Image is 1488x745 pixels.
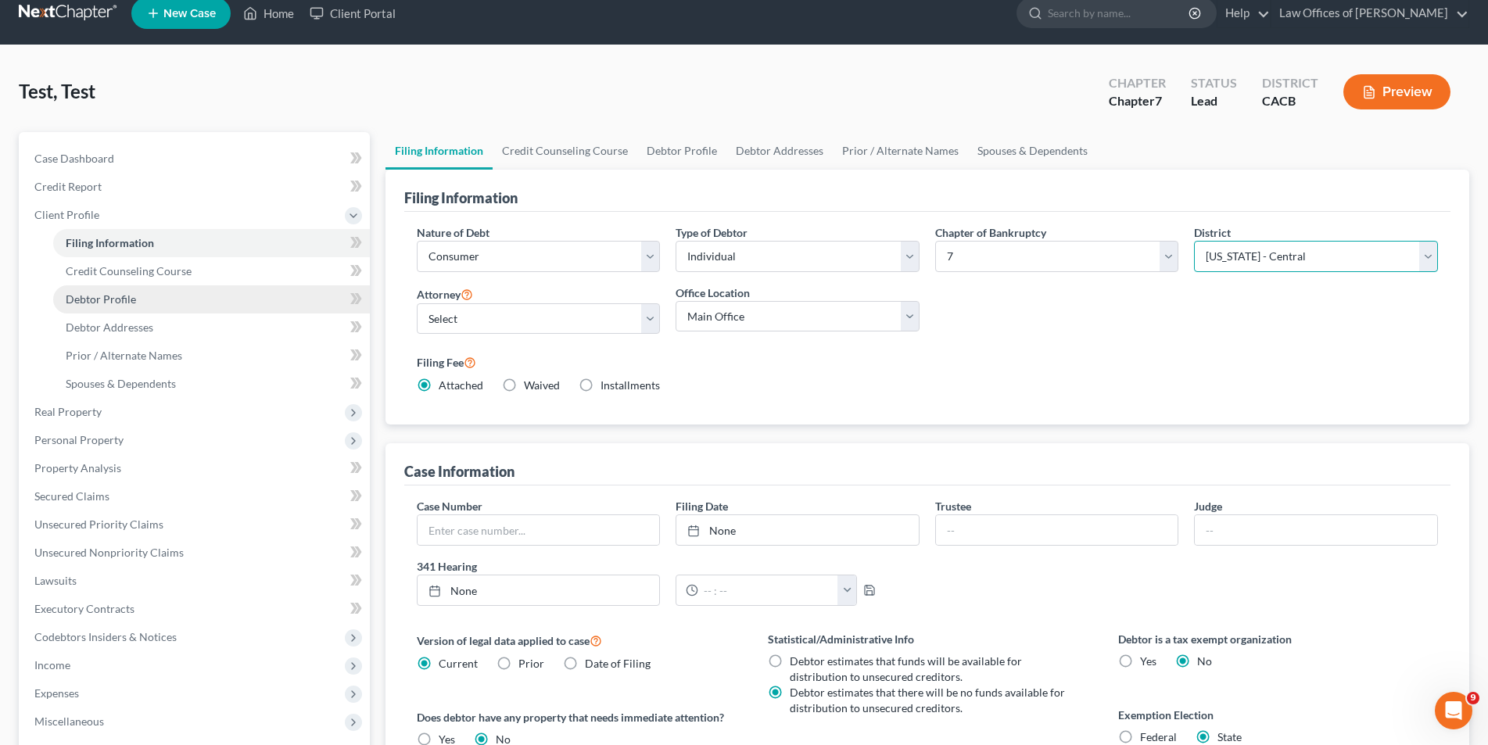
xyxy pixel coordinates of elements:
span: Yes [1140,654,1156,668]
a: Prior / Alternate Names [53,342,370,370]
label: Exemption Election [1118,707,1438,723]
a: Prior / Alternate Names [833,132,968,170]
span: Property Analysis [34,461,121,475]
span: 9 [1467,692,1479,704]
button: Upload attachment [74,512,87,525]
span: Spouses & Dependents [66,377,176,390]
a: Debtor Profile [53,285,370,313]
div: District [1262,74,1318,92]
span: Executory Contracts [34,602,134,615]
button: Send a message… [268,506,293,531]
span: Unsecured Priority Claims [34,518,163,531]
span: Credit Report [34,180,102,193]
label: Does debtor have any property that needs immediate attention? [417,709,737,725]
a: Spouses & Dependents [53,370,370,398]
label: Nature of Debt [417,224,489,241]
a: None [418,575,660,605]
label: Attorney [417,285,473,303]
b: [DATE] [38,225,80,238]
a: Debtor Addresses [53,313,370,342]
a: Filing Information [385,132,493,170]
button: Preview [1343,74,1450,109]
span: Expenses [34,686,79,700]
a: Debtor Addresses [726,132,833,170]
input: -- [1195,515,1437,545]
span: Real Property [34,405,102,418]
textarea: Message… [13,479,299,506]
b: [DATE], [117,133,163,145]
span: Personal Property [34,433,124,446]
a: Filing Information [53,229,370,257]
span: Client Profile [34,208,99,221]
input: -- : -- [698,575,838,605]
span: Case Dashboard [34,152,114,165]
span: Federal [1140,730,1177,743]
label: District [1194,224,1231,241]
label: Version of legal data applied to case [417,631,737,650]
span: Miscellaneous [34,715,104,728]
span: Attached [439,378,483,392]
span: Lawsuits [34,574,77,587]
span: 7 [1155,93,1162,108]
div: Filing Information [404,188,518,207]
label: Office Location [676,285,750,301]
span: Prior [518,657,544,670]
span: Date of Filing [585,657,651,670]
a: Credit Counseling Course [53,257,370,285]
span: No [1197,654,1212,668]
span: Waived [524,378,560,392]
div: Lead [1191,92,1237,110]
div: Chapter [1109,92,1166,110]
div: Chapter [1109,74,1166,92]
b: [DATE] [38,163,80,176]
a: Debtor Profile [637,132,726,170]
button: Start recording [99,512,112,525]
label: Trustee [935,498,971,514]
span: Installments [601,378,660,392]
div: CACB [1262,92,1318,110]
div: Close [274,6,303,34]
span: Unsecured Nonpriority Claims [34,546,184,559]
button: Home [245,6,274,36]
p: Active [DATE] [76,20,145,35]
span: State [1217,730,1242,743]
a: Executory Contracts [22,595,370,623]
span: Debtor Profile [66,292,136,306]
a: Credit Counseling Course [493,132,637,170]
label: 341 Hearing [409,558,927,575]
label: Debtor is a tax exempt organization [1118,631,1438,647]
a: Help Center [25,248,211,276]
a: Spouses & Dependents [968,132,1097,170]
label: Statistical/Administrative Info [768,631,1088,647]
div: Status [1191,74,1237,92]
label: Type of Debtor [676,224,748,241]
span: Current [439,657,478,670]
input: Enter case number... [418,515,660,545]
div: [PERSON_NAME] • 2m ago [25,321,151,331]
a: Credit Report [22,173,370,201]
span: Test, Test [19,80,95,102]
label: Filing Date [676,498,728,514]
span: Secured Claims [34,489,109,503]
label: Chapter of Bankruptcy [935,224,1046,241]
a: Property Analysis [22,454,370,482]
a: Case Dashboard [22,145,370,173]
a: Unsecured Nonpriority Claims [22,539,370,567]
div: We encourage you to use the to answer any questions and we will respond to any unanswered inquiri... [25,247,244,308]
span: New Case [163,8,216,20]
iframe: Intercom live chat [1435,692,1472,729]
button: Emoji picker [24,512,37,525]
a: Secured Claims [22,482,370,510]
img: Profile image for Emma [45,9,70,34]
span: Debtor Addresses [66,321,153,334]
div: Emma says… [13,123,300,353]
a: Unsecured Priority Claims [22,510,370,539]
input: -- [936,515,1178,545]
div: In observance of[DATE],the NextChapter team will be out of office on[DATE]. Our team will be unav... [13,123,256,318]
span: Credit Counseling Course [66,264,192,278]
button: go back [10,6,40,36]
span: Income [34,658,70,672]
div: Case Information [404,462,515,481]
span: Codebtors Insiders & Notices [34,630,177,643]
label: Judge [1194,498,1222,514]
